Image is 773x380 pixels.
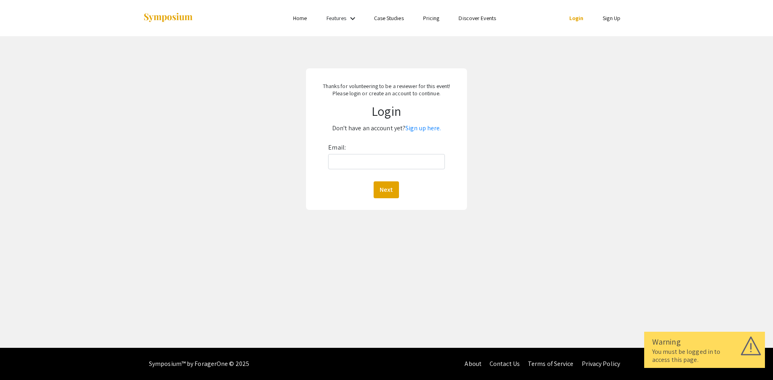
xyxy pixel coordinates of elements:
[374,14,404,22] a: Case Studies
[652,348,757,364] div: You must be logged in to access this page.
[528,359,574,368] a: Terms of Service
[348,14,358,23] mat-icon: Expand Features list
[490,359,520,368] a: Contact Us
[652,336,757,348] div: Warning
[569,14,584,22] a: Login
[314,90,459,97] p: Please login or create an account to continue.
[328,141,346,154] label: Email:
[603,14,620,22] a: Sign Up
[465,359,482,368] a: About
[459,14,496,22] a: Discover Events
[405,124,441,132] a: Sign up here.
[149,348,249,380] div: Symposium™ by ForagerOne © 2025
[143,12,193,23] img: Symposium by ForagerOne
[314,82,459,90] p: Thanks for volunteering to be a reviewer for this event!
[314,122,459,135] p: Don't have an account yet?
[327,14,347,22] a: Features
[314,103,459,119] h1: Login
[374,181,399,198] button: Next
[582,359,620,368] a: Privacy Policy
[423,14,440,22] a: Pricing
[293,14,307,22] a: Home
